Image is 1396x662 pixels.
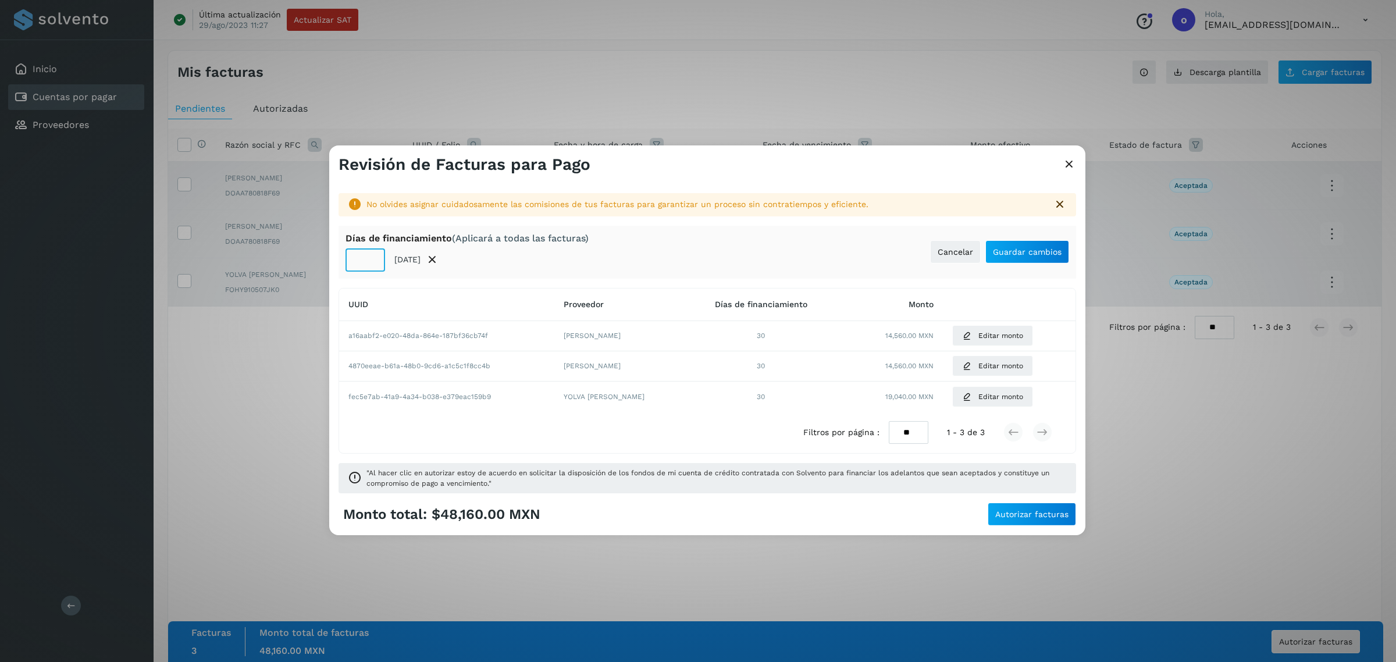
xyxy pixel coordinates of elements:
[803,426,879,439] span: Filtros por página :
[366,468,1067,489] span: "Al hacer clic en autorizar estoy de acuerdo en solicitar la disposición de los fondos de mi cuen...
[348,300,368,309] span: UUID
[366,198,1044,211] div: No olvides asignar cuidadosamente las comisiones de tus facturas para garantizar un proceso sin c...
[687,351,835,382] td: 30
[952,386,1033,407] button: Editar monto
[339,155,590,175] h3: Revisión de Facturas para Pago
[952,355,1033,376] button: Editar monto
[687,321,835,351] td: 30
[885,330,934,341] span: 14,560.00 MXN
[909,300,934,309] span: Monto
[564,300,604,309] span: Proveedor
[554,321,687,351] td: [PERSON_NAME]
[715,300,807,309] span: Días de financiamiento
[432,506,540,523] span: $48,160.00 MXN
[947,426,985,439] span: 1 - 3 de 3
[978,391,1023,402] span: Editar monto
[452,233,589,244] span: (Aplicará a todas las facturas)
[938,248,973,256] span: Cancelar
[394,255,421,265] p: [DATE]
[978,361,1023,371] span: Editar monto
[554,351,687,382] td: [PERSON_NAME]
[339,321,554,351] td: a16aabf2-e020-48da-864e-187bf36cb74f
[554,382,687,412] td: YOLVA [PERSON_NAME]
[343,506,427,523] span: Monto total:
[346,233,589,244] div: Días de financiamiento
[988,503,1076,526] button: Autorizar facturas
[339,382,554,412] td: fec5e7ab-41a9-4a34-b038-e379eac159b9
[978,330,1023,341] span: Editar monto
[687,382,835,412] td: 30
[993,248,1062,256] span: Guardar cambios
[985,240,1069,264] button: Guardar cambios
[339,351,554,382] td: 4870eeae-b61a-48b0-9cd6-a1c5c1f8cc4b
[952,325,1033,346] button: Editar monto
[885,361,934,371] span: 14,560.00 MXN
[995,510,1069,518] span: Autorizar facturas
[930,240,981,264] button: Cancelar
[885,391,934,402] span: 19,040.00 MXN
